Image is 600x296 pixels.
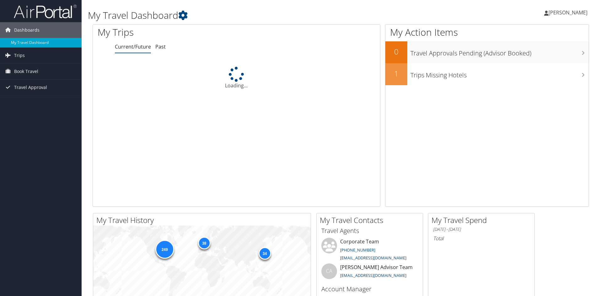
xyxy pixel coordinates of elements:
a: [EMAIL_ADDRESS][DOMAIN_NAME] [340,273,406,278]
li: Corporate Team [318,238,421,263]
h3: Travel Agents [321,226,418,235]
h2: 1 [385,68,407,79]
h6: Total [433,235,530,242]
a: 0Travel Approvals Pending (Advisor Booked) [385,41,589,63]
h1: My Action Items [385,26,589,39]
a: [PERSON_NAME] [544,3,594,22]
span: Dashboards [14,22,40,38]
div: Loading... [93,67,380,89]
a: [PHONE_NUMBER] [340,247,375,253]
h3: Travel Approvals Pending (Advisor Booked) [410,46,589,58]
h3: Trips Missing Hotels [410,68,589,80]
img: airportal-logo.png [14,4,77,19]
span: Book Travel [14,64,38,79]
a: Current/Future [115,43,151,50]
h2: My Travel Contacts [320,215,423,226]
div: 34 [258,247,271,260]
h2: My Travel Spend [431,215,534,226]
h6: [DATE] - [DATE] [433,226,530,232]
a: Past [155,43,166,50]
h1: My Travel Dashboard [88,9,425,22]
a: 1Trips Missing Hotels [385,63,589,85]
a: [EMAIL_ADDRESS][DOMAIN_NAME] [340,255,406,261]
div: CA [321,263,337,279]
span: Travel Approval [14,80,47,95]
h3: Account Manager [321,285,418,293]
h2: My Travel History [96,215,311,226]
span: [PERSON_NAME] [549,9,587,16]
h2: 0 [385,46,407,57]
div: 249 [155,240,174,259]
h1: My Trips [98,26,256,39]
span: Trips [14,48,25,63]
li: [PERSON_NAME] Advisor Team [318,263,421,284]
div: 38 [198,237,210,249]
